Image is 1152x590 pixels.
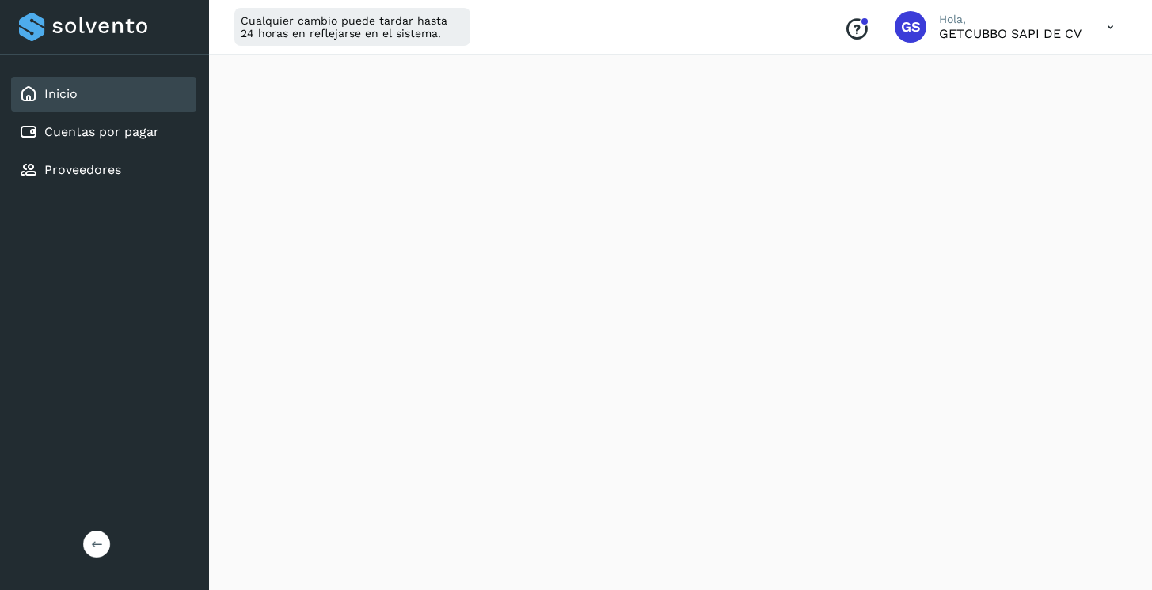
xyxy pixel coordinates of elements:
div: Cualquier cambio puede tardar hasta 24 horas en reflejarse en el sistema. [234,8,470,46]
div: Inicio [11,77,196,112]
p: GETCUBBO SAPI DE CV [939,26,1082,41]
a: Proveedores [44,162,121,177]
a: Cuentas por pagar [44,124,159,139]
p: Hola, [939,13,1082,26]
div: Proveedores [11,153,196,187]
a: Inicio [44,86,78,101]
div: Cuentas por pagar [11,115,196,149]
